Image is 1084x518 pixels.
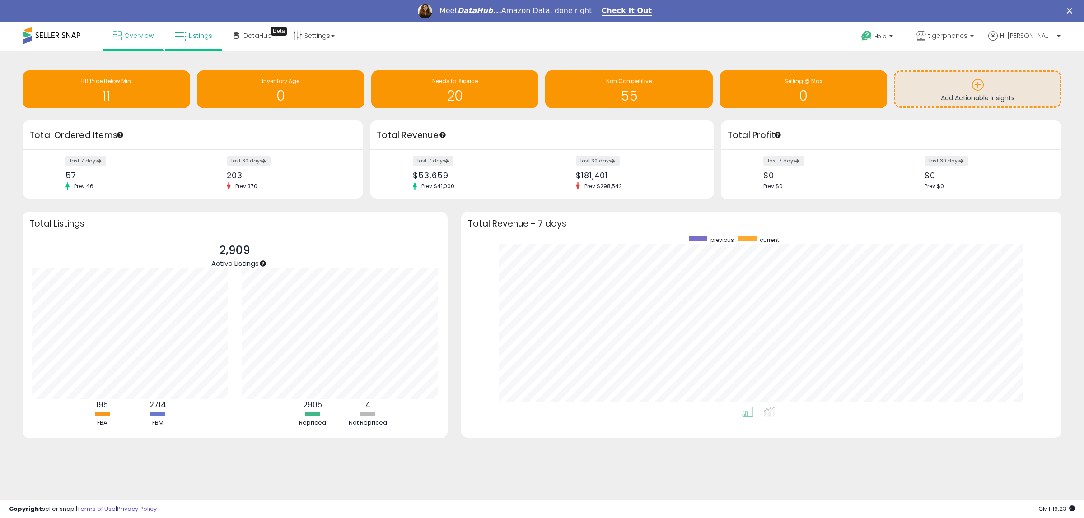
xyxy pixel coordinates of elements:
[371,70,539,108] a: Needs to Reprice 20
[874,32,887,40] span: Help
[243,31,272,40] span: DataHub
[925,182,944,190] span: Prev: $0
[861,30,872,42] i: Get Help
[131,419,185,427] div: FBM
[413,156,453,166] label: last 7 days
[124,31,154,40] span: Overview
[65,156,106,166] label: last 7 days
[910,22,981,51] a: tigerphones
[70,182,98,190] span: Prev: 46
[116,131,124,139] div: Tooltip anchor
[197,70,364,108] a: Inventory Age 0
[150,399,166,410] b: 2714
[29,129,356,142] h3: Total Ordered Items
[377,129,707,142] h3: Total Revenue
[211,242,259,259] p: 2,909
[854,23,902,51] a: Help
[925,156,968,166] label: last 30 days
[895,72,1060,106] a: Add Actionable Insights
[606,77,652,85] span: Non Competitive
[728,129,1055,142] h3: Total Profit
[189,31,212,40] span: Listings
[365,399,371,410] b: 4
[439,131,447,139] div: Tooltip anchor
[341,419,395,427] div: Not Repriced
[106,22,160,49] a: Overview
[468,220,1055,227] h3: Total Revenue - 7 days
[418,4,432,18] img: Profile image for Georgie
[785,77,822,85] span: Selling @ Max
[168,22,219,49] a: Listings
[576,171,698,180] div: $181,401
[458,6,501,15] i: DataHub...
[550,88,708,103] h1: 55
[75,419,129,427] div: FBA
[262,77,299,85] span: Inventory Age
[760,236,779,244] span: current
[928,31,967,40] span: tigerphones
[81,77,131,85] span: BB Price Below Min
[774,131,782,139] div: Tooltip anchor
[545,70,713,108] a: Non Competitive 55
[439,6,594,15] div: Meet Amazon Data, done right.
[988,31,1061,51] a: Hi [PERSON_NAME]
[376,88,534,103] h1: 20
[65,171,187,180] div: 57
[96,399,108,410] b: 195
[724,88,883,103] h1: 0
[285,419,340,427] div: Repriced
[763,156,804,166] label: last 7 days
[231,182,262,190] span: Prev: 370
[763,171,884,180] div: $0
[413,171,535,180] div: $53,659
[941,93,1014,102] span: Add Actionable Insights
[580,182,626,190] span: Prev: $298,542
[303,399,322,410] b: 2905
[259,259,267,268] div: Tooltip anchor
[576,156,620,166] label: last 30 days
[227,22,279,49] a: DataHub
[27,88,186,103] h1: 11
[763,182,783,190] span: Prev: $0
[211,259,259,268] span: Active Listings
[1067,8,1076,14] div: Close
[286,22,341,49] a: Settings
[602,6,652,16] a: Check It Out
[23,70,190,108] a: BB Price Below Min 11
[227,156,271,166] label: last 30 days
[710,236,734,244] span: previous
[925,171,1046,180] div: $0
[29,220,441,227] h3: Total Listings
[432,77,478,85] span: Needs to Reprice
[227,171,348,180] div: 203
[720,70,887,108] a: Selling @ Max 0
[201,88,360,103] h1: 0
[417,182,459,190] span: Prev: $41,000
[1000,31,1054,40] span: Hi [PERSON_NAME]
[271,27,287,36] div: Tooltip anchor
